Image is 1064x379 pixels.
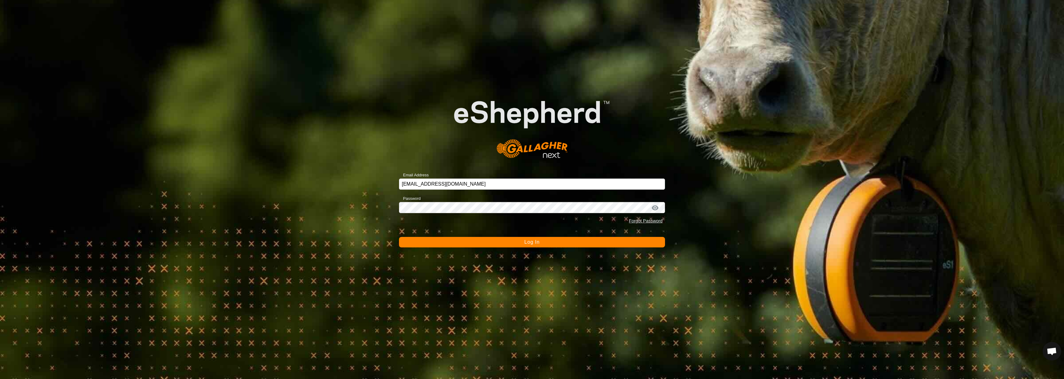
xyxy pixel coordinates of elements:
[399,237,665,247] button: Log In
[1043,342,1061,360] div: Open chat
[524,239,539,245] span: Log In
[399,179,665,190] input: Email Address
[426,78,638,169] img: E-shepherd Logo
[399,196,421,202] label: Password
[629,218,663,223] a: Forgot Password
[399,172,429,178] label: Email Address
